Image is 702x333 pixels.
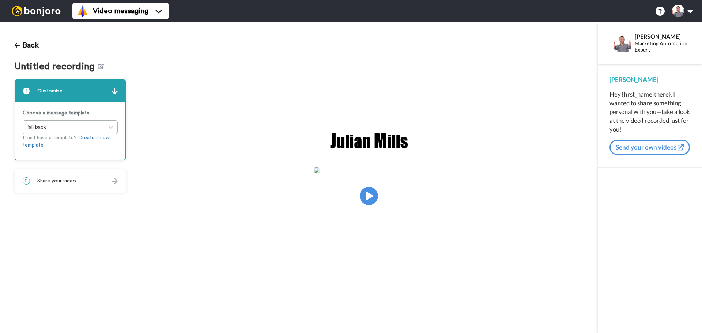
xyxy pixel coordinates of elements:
span: Untitled recording [15,61,98,72]
img: arrow.svg [112,178,118,184]
img: f8494b91-53e0-4db8-ac0e-ddbef9ae8874 [329,129,409,153]
div: Hey {first_name|there}, I wanted to share something personal with you—take a look at the video I ... [609,90,690,134]
img: dfb6c908-4287-4388-b739-25e155c25305.jpg [314,167,424,173]
span: Share your video [37,177,76,185]
img: arrow.svg [112,88,118,94]
button: Send your own videos [609,140,690,155]
span: 1 [23,87,30,95]
span: Customise [37,87,63,95]
p: Choose a message template [23,109,118,117]
button: Back [15,37,39,54]
span: Video messaging [93,6,148,16]
div: [PERSON_NAME] [635,33,690,40]
div: 2Share your video [15,169,126,193]
span: 2 [23,177,30,185]
a: Create a new template [23,135,110,148]
div: [PERSON_NAME] [609,75,690,84]
div: Marketing Automation Expert [635,41,690,53]
img: Profile Image [614,34,631,52]
img: vm-color.svg [77,5,88,17]
img: bj-logo-header-white.svg [9,6,64,16]
p: Don’t have a template? [23,134,118,149]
